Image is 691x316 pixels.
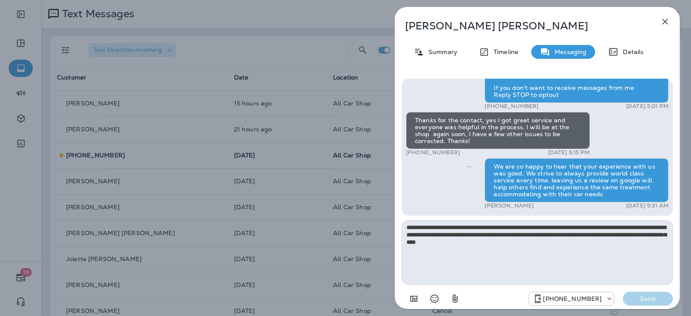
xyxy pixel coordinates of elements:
[405,290,422,307] button: Add in a premade template
[489,48,518,55] p: Timeline
[424,48,457,55] p: Summary
[406,149,460,156] p: [PHONE_NUMBER]
[485,103,539,110] p: [PHONE_NUMBER]
[529,294,614,304] div: +1 (689) 265-4479
[626,103,669,110] p: [DATE] 5:01 PM
[485,158,669,202] div: We are so happy to hear that your experience with us was good. We strive to always provide world ...
[426,290,443,307] button: Select an emoji
[618,48,643,55] p: Details
[485,202,534,209] p: [PERSON_NAME]
[405,20,641,32] p: [PERSON_NAME] [PERSON_NAME]
[543,295,602,302] p: [PHONE_NUMBER]
[548,149,590,156] p: [DATE] 5:15 PM
[406,112,590,149] div: Thanks for the contact, yes I got great service and everyone was helpful in the process. I will b...
[626,202,669,209] p: [DATE] 9:31 AM
[550,48,586,55] p: Messaging
[467,162,472,170] span: Sent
